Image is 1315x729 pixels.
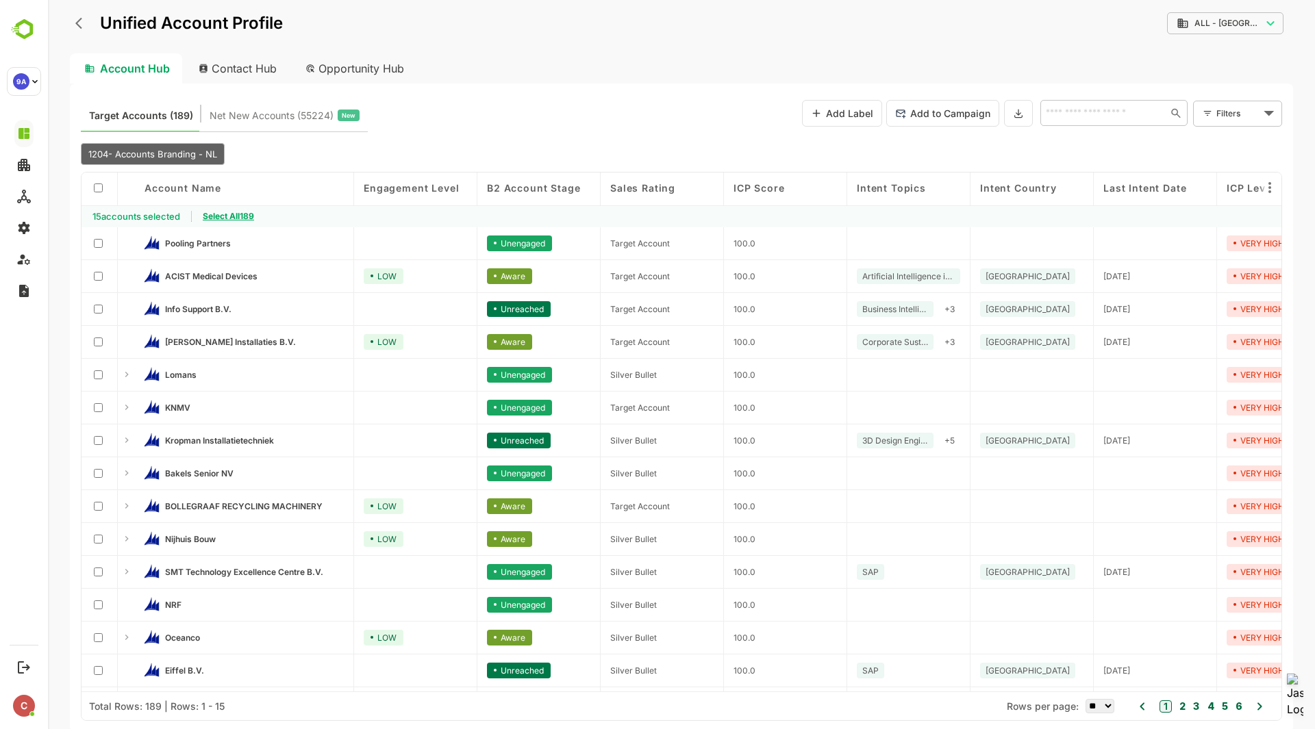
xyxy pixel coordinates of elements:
[117,534,168,544] span: Nijhuis Bouw
[117,567,275,577] span: SMT Technology Excellence Centre B.V.
[1128,699,1138,714] button: 2
[814,271,907,281] span: Artificial Intelligence in Sales
[316,531,355,547] div: LOW
[117,435,226,446] span: Kropman Installatietechniek
[34,205,143,227] div: 15 accounts selected
[439,630,484,645] div: Aware
[1179,531,1243,547] div: VERY HIGH
[162,107,286,125] span: Net New Accounts ( 55224 )
[562,534,609,544] span: Silver Bullet
[439,182,532,194] span: B2 Account Stage
[1179,400,1243,415] div: VERY HIGH
[562,435,609,446] span: Silver Bullet
[439,465,504,481] div: Unengaged
[117,468,186,478] span: Bakels Senior NV
[1156,699,1166,714] button: 4
[814,567,831,577] span: SAP
[562,665,609,676] span: Silver Bullet
[316,182,411,194] span: Engagement Level
[891,433,912,448] div: + 5
[439,663,503,678] div: Unreached
[1179,564,1243,580] div: VERY HIGH
[562,600,609,610] span: Silver Bullet
[686,468,707,478] span: 100.0
[562,468,609,478] span: Silver Bullet
[814,304,880,314] span: Business Intelligence
[117,238,183,248] span: Pooling Partners
[562,238,622,248] span: Target Account
[7,16,42,42] img: BambooboxLogoMark.f1c84d78b4c51b1a7b5f700c9845e183.svg
[686,534,707,544] span: 100.0
[938,337,1022,347] span: Netherlands
[52,15,235,31] p: Unified Account Profile
[1055,435,1082,446] span: 2025-09-01
[316,498,355,514] div: LOW
[1179,334,1243,350] div: VERY HIGH
[117,370,149,380] span: Lomans
[891,301,912,317] div: + 3
[1147,18,1214,28] span: ALL - [GEOGRAPHIC_DATA]
[247,53,368,84] div: Opportunity Hub
[686,402,707,413] span: 100.0
[439,597,504,613] div: Unengaged
[686,238,707,248] span: 100.0
[439,235,504,251] div: Unengaged
[932,182,1009,194] span: Intent Country
[1055,182,1138,194] span: Last Intent Date
[686,600,707,610] span: 100.0
[838,100,951,127] button: Add to Campaign
[754,100,834,127] button: Add Label
[814,337,880,347] span: Corporate Sustainability Reporting Directive
[1119,10,1236,37] div: ALL - [GEOGRAPHIC_DATA]
[439,564,504,580] div: Unengaged
[33,143,177,165] div: 1204- Accounts Branding - NL
[439,531,484,547] div: Aware
[1184,699,1194,714] button: 6
[117,337,248,347] span: Pranger-Rosier Installaties B.V.
[891,334,912,350] div: + 3
[316,268,355,284] div: LOW
[13,73,29,90] div: 9A
[1142,699,1151,714] button: 3
[1179,268,1243,284] div: VERY HIGH
[938,271,1022,281] span: Netherlands
[809,182,878,194] span: Intent Topics
[814,435,880,446] span: 3D Design Engineering
[1179,597,1243,613] div: VERY HIGH
[117,271,210,281] span: ACIST Medical Devices
[117,501,275,511] span: BOLLEGRAAF RECYCLING MACHINERY
[562,337,622,347] span: Target Account
[562,501,622,511] span: Target Account
[1055,304,1082,314] span: 2025-09-01
[1055,567,1082,577] span: 2025-08-11
[41,700,177,712] div: Total Rows: 189 | Rows: 1 - 15
[162,107,312,125] div: Newly surfaced ICP-fit accounts from Intent, Website, LinkedIn, and other engagement signals.
[439,400,504,415] div: Unengaged
[117,665,156,676] span: Eiffel B.V.
[140,53,241,84] div: Contact Hub
[959,700,1031,712] span: Rows per page:
[938,665,1022,676] span: France
[117,632,152,643] span: Oceanco
[562,182,627,194] span: Sales Rating
[1170,699,1180,714] button: 5
[686,304,707,314] span: 100.0
[117,304,184,314] span: Info Support B.V.
[24,13,45,34] button: back
[1055,665,1082,676] span: 2025-08-18
[316,334,355,350] div: LOW
[1168,106,1212,120] div: Filters
[1112,700,1124,713] button: 1
[686,271,707,281] span: 100.0
[1179,498,1243,514] div: VERY HIGH
[1167,99,1234,127] div: Filters
[562,567,609,577] span: Silver Bullet
[562,402,622,413] span: Target Account
[439,301,503,317] div: Unreached
[40,149,169,159] span: 1204- Accounts Branding - NL
[41,107,145,125] span: Known accounts you’ve identified to target - imported from CRM, Offline upload, or promoted from ...
[686,370,707,380] span: 100.0
[938,304,1022,314] span: Netherlands
[22,53,134,84] div: Account Hub
[1179,235,1243,251] div: VERY HIGH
